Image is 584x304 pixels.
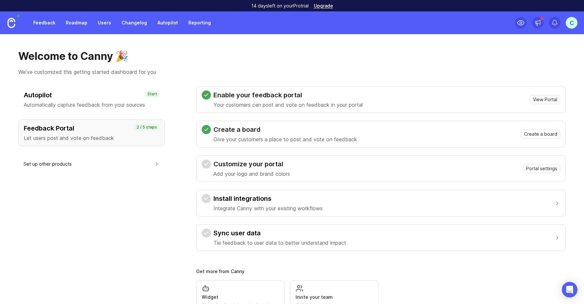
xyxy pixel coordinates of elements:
h1: Welcome to Canny 🎉 [18,50,566,63]
p: Tie feedback to user data to better understand impact [213,239,346,247]
button: Feedback PortalLet users post and vote on feedback2 / 5 steps [18,119,165,146]
p: Let users post and vote on feedback [24,134,159,142]
div: Open Intercom Messenger [562,282,577,297]
a: Reporting [184,17,215,29]
button: Portal settings [523,164,560,173]
a: Changelog [118,17,151,29]
p: 14 days left on your Pro trial [251,3,309,9]
a: Feedback [29,17,59,29]
img: Canny Home [7,18,15,28]
button: Set up other products [23,157,160,171]
p: Your customers can post and vote on feedback in your portal [213,101,363,109]
div: Invite your team [296,294,373,301]
p: 2 / 5 steps [137,125,157,130]
a: Autopilot [153,17,182,29]
button: View Portal [530,95,560,104]
div: Get more from Canny [196,269,566,274]
h3: Customize your portal [213,159,290,169]
h3: Sync user data [213,228,346,238]
span: Portal settings [526,165,557,172]
span: View Portal [533,96,557,103]
button: Create a board [521,130,560,139]
p: Give your customers a place to post and vote on feedback [213,135,357,143]
p: Start [147,91,157,97]
h3: Feedback Portal [24,124,159,133]
a: Users [94,17,115,29]
button: AutopilotAutomatically capture feedback from your sourcesStart [18,86,165,113]
h3: Autopilot [24,90,159,100]
a: Upgrade [314,4,333,8]
button: C [566,17,577,29]
button: Sync user dataTie feedback to user data to better understand impact [202,225,560,251]
h3: Create a board [213,125,357,134]
p: Add your logo and brand colors [213,170,290,178]
h3: Install integrations [213,194,323,203]
p: We've customized this getting started dashboard for you [18,68,566,76]
div: Widget [202,294,279,301]
h3: Enable your feedback portal [213,90,363,100]
p: Automatically capture feedback from your sources [24,101,159,109]
button: Install integrationsIntegrate Canny with your existing workflows [202,190,560,216]
span: Create a board [524,131,557,137]
p: Integrate Canny with your existing workflows [213,204,323,212]
a: Roadmap [62,17,91,29]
